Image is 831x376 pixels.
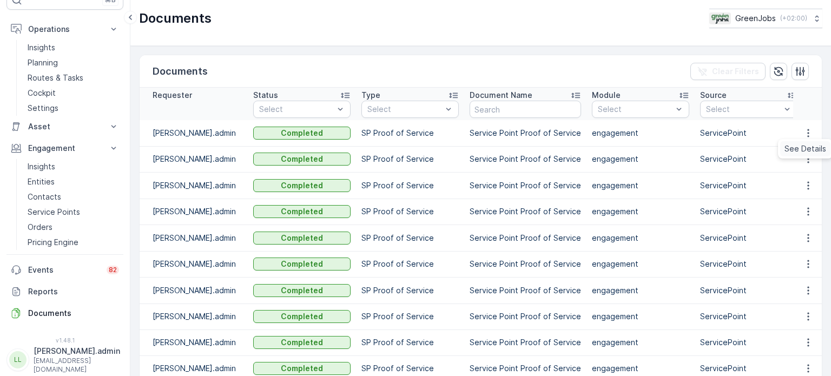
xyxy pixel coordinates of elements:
button: Completed [253,258,351,271]
a: Insights [23,40,123,55]
td: ServicePoint [695,199,803,225]
p: Status [253,90,278,101]
p: Planning [28,57,58,68]
td: Service Point Proof of Service [464,225,586,251]
td: engagement [586,277,695,304]
td: [PERSON_NAME].admin [140,225,248,251]
td: SP Proof of Service [356,225,464,251]
button: Completed [253,205,351,218]
td: engagement [586,120,695,146]
td: SP Proof of Service [356,277,464,304]
a: Pricing Engine [23,235,123,250]
p: Contacts [28,192,61,202]
td: engagement [586,251,695,277]
p: Module [592,90,621,101]
a: Reports [6,281,123,302]
p: Type [361,90,380,101]
td: engagement [586,199,695,225]
a: Cockpit [23,85,123,101]
td: SP Proof of Service [356,304,464,329]
p: Cockpit [28,88,56,98]
td: [PERSON_NAME].admin [140,277,248,304]
a: Insights [23,159,123,174]
a: Routes & Tasks [23,70,123,85]
a: See Details [780,141,830,156]
p: Entities [28,176,55,187]
td: engagement [586,225,695,251]
button: Completed [253,153,351,166]
td: Service Point Proof of Service [464,251,586,277]
p: ( +02:00 ) [780,14,807,23]
p: Completed [281,285,323,296]
p: Settings [28,103,58,114]
td: Service Point Proof of Service [464,277,586,304]
p: Completed [281,311,323,322]
p: [EMAIL_ADDRESS][DOMAIN_NAME] [34,357,120,374]
button: Completed [253,310,351,323]
button: LL[PERSON_NAME].admin[EMAIL_ADDRESS][DOMAIN_NAME] [6,346,123,374]
button: Clear Filters [690,63,766,80]
button: Completed [253,232,351,245]
td: ServicePoint [695,304,803,329]
td: [PERSON_NAME].admin [140,120,248,146]
button: Asset [6,116,123,137]
td: engagement [586,304,695,329]
a: Entities [23,174,123,189]
span: v 1.48.1 [6,337,123,344]
a: Service Points [23,205,123,220]
td: engagement [586,172,695,199]
td: [PERSON_NAME].admin [140,304,248,329]
button: Completed [253,284,351,297]
button: Operations [6,18,123,40]
p: Engagement [28,143,102,154]
td: SP Proof of Service [356,146,464,172]
td: Service Point Proof of Service [464,304,586,329]
td: ServicePoint [695,251,803,277]
p: Asset [28,121,102,132]
td: SP Proof of Service [356,120,464,146]
td: Service Point Proof of Service [464,172,586,199]
p: Events [28,265,100,275]
button: GreenJobs(+02:00) [709,9,822,28]
p: Insights [28,161,55,172]
p: GreenJobs [735,13,776,24]
p: Documents [139,10,212,27]
a: Events82 [6,259,123,281]
p: Requester [153,90,192,101]
td: [PERSON_NAME].admin [140,251,248,277]
p: 82 [109,266,117,274]
p: Select [259,104,334,115]
p: Completed [281,233,323,243]
p: Completed [281,206,323,217]
td: SP Proof of Service [356,172,464,199]
a: Orders [23,220,123,235]
p: Select [598,104,672,115]
td: ServicePoint [695,225,803,251]
td: ServicePoint [695,146,803,172]
td: SP Proof of Service [356,251,464,277]
p: Operations [28,24,102,35]
span: See Details [784,143,826,154]
td: Service Point Proof of Service [464,329,586,355]
div: LL [9,351,27,368]
img: Green_Jobs_Logo.png [709,12,731,24]
p: Routes & Tasks [28,72,83,83]
p: Select [367,104,442,115]
p: [PERSON_NAME].admin [34,346,120,357]
p: Select [706,104,781,115]
p: Source [700,90,727,101]
p: Pricing Engine [28,237,78,248]
p: Documents [153,64,208,79]
p: Orders [28,222,52,233]
td: [PERSON_NAME].admin [140,199,248,225]
a: Settings [23,101,123,116]
button: Completed [253,179,351,192]
p: Documents [28,308,119,319]
td: ServicePoint [695,120,803,146]
button: Engagement [6,137,123,159]
p: Completed [281,363,323,374]
a: Documents [6,302,123,324]
p: Insights [28,42,55,53]
a: Contacts [23,189,123,205]
td: Service Point Proof of Service [464,146,586,172]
